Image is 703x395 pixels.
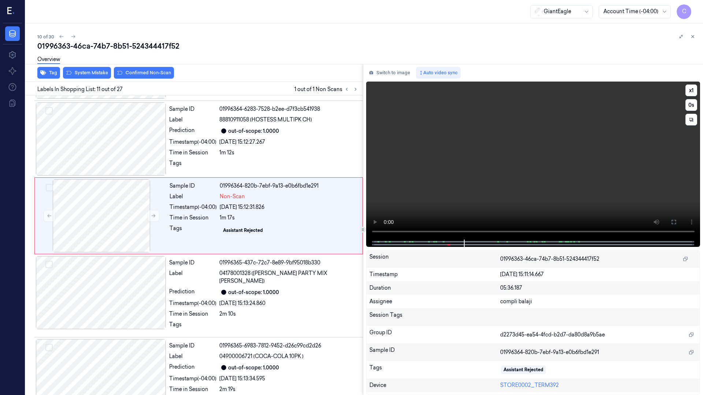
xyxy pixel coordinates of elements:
[219,270,358,285] span: 04178001328 ([PERSON_NAME] PARTY MIX [PERSON_NAME])
[169,363,216,372] div: Prediction
[500,298,697,305] div: compli balaji
[228,127,279,135] div: out-of-scope: 1.0000
[369,284,501,292] div: Duration
[223,227,263,234] div: Assistant Rejected
[219,353,304,360] span: 04900006721 (COCA-COLA 10PK )
[219,342,358,350] div: 01996365-6983-7812-9452-d26c99cd2d26
[219,375,358,383] div: [DATE] 15:13:34.595
[169,159,216,171] div: Tags
[170,182,217,190] div: Sample ID
[500,255,599,263] span: 01996363-46ca-74b7-8b51-524344417f52
[169,385,216,393] div: Time in Session
[366,67,413,79] button: Switch to image
[219,149,358,157] div: 1m 12s
[500,331,605,339] span: d2273d45-ea54-4fcd-b2d7-da80d8a9b5ae
[169,353,216,360] div: Label
[45,344,53,351] button: Select row
[45,107,53,114] button: Select row
[169,288,216,297] div: Prediction
[685,99,697,111] button: 0s
[219,116,312,124] span: 88810911058 (HOSTESS MULTIPK CH)
[369,381,501,389] div: Device
[169,105,216,113] div: Sample ID
[114,67,174,79] button: Confirmed Non-Scan
[169,342,216,350] div: Sample ID
[37,34,54,40] span: 10 of 30
[37,56,60,64] a: Overview
[169,310,216,318] div: Time in Session
[369,346,501,358] div: Sample ID
[37,86,123,93] span: Labels In Shopping List: 11 out of 27
[369,298,501,305] div: Assignee
[369,329,501,341] div: Group ID
[219,259,358,267] div: 01996365-437c-72c7-8e89-9bf95018b330
[416,67,461,79] button: Auto video sync
[219,385,358,393] div: 2m 19s
[500,349,599,356] span: 01996364-820b-7ebf-9a13-e0b6fbd1e291
[170,225,217,236] div: Tags
[169,127,216,135] div: Prediction
[45,261,53,268] button: Select row
[369,271,501,278] div: Timestamp
[369,253,501,265] div: Session
[169,321,216,332] div: Tags
[169,116,216,124] div: Label
[369,364,501,376] div: Tags
[219,138,358,146] div: [DATE] 15:12:27.267
[220,182,358,190] div: 01996364-820b-7ebf-9a13-e0b6fbd1e291
[219,105,358,113] div: 01996364-6283-7528-b2ee-d7f3cb541938
[369,311,501,323] div: Session Tags
[63,67,111,79] button: System Mistake
[170,203,217,211] div: Timestamp (-04:00)
[228,364,279,372] div: out-of-scope: 1.0000
[294,85,360,94] span: 1 out of 1 Non Scans
[37,41,697,51] div: 01996363-46ca-74b7-8b51-524344417f52
[685,84,697,96] button: x1
[169,270,216,285] div: Label
[500,271,697,278] div: [DATE] 15:11:14.667
[37,67,60,79] button: Tag
[503,366,543,373] div: Assistant Rejected
[170,214,217,222] div: Time in Session
[220,214,358,222] div: 1m 17s
[219,300,358,307] div: [DATE] 15:13:24.860
[219,310,358,318] div: 2m 10s
[500,381,697,389] div: STORE0002_TERM392
[169,138,216,146] div: Timestamp (-04:00)
[500,284,697,292] div: 05:36.187
[169,259,216,267] div: Sample ID
[46,184,53,191] button: Select row
[677,4,691,19] button: C
[220,203,358,211] div: [DATE] 15:12:31.826
[169,149,216,157] div: Time in Session
[169,375,216,383] div: Timestamp (-04:00)
[228,289,279,296] div: out-of-scope: 1.0000
[220,193,245,200] span: Non-Scan
[169,300,216,307] div: Timestamp (-04:00)
[170,193,217,200] div: Label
